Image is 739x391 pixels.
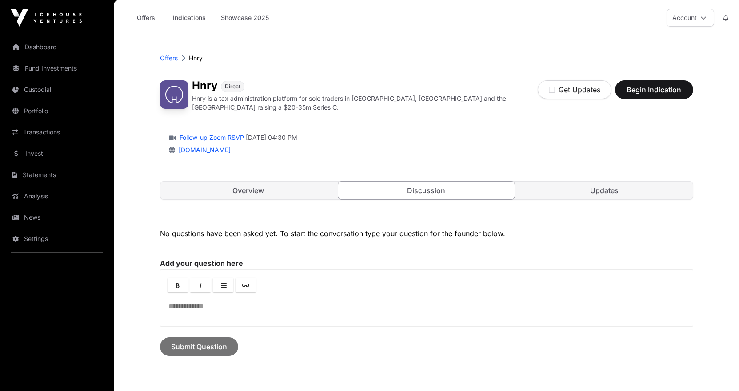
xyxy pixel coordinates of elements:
[7,122,107,142] a: Transactions
[7,208,107,227] a: News
[160,182,693,199] nav: Tabs
[160,228,693,239] p: No questions have been asked yet. To start the conversation type your question for the founder be...
[626,84,682,95] span: Begin Indication
[11,9,82,27] img: Icehouse Ventures Logo
[160,259,693,268] label: Add your question here
[338,181,515,200] a: Discussion
[167,9,212,26] a: Indications
[516,182,693,199] a: Updates
[215,9,275,26] a: Showcase 2025
[7,165,107,185] a: Statements
[168,278,188,292] a: Bold
[7,144,107,163] a: Invest
[192,94,538,112] p: Hnry is a tax administration platform for sole traders in [GEOGRAPHIC_DATA], [GEOGRAPHIC_DATA] an...
[667,9,714,27] button: Account
[128,9,164,26] a: Offers
[189,54,203,63] p: Hnry
[160,182,337,199] a: Overview
[7,186,107,206] a: Analysis
[7,80,107,99] a: Custodial
[7,59,107,78] a: Fund Investments
[160,80,188,109] img: Hnry
[7,101,107,121] a: Portfolio
[192,80,217,92] h1: Hnry
[246,133,297,142] span: [DATE] 04:30 PM
[190,278,211,292] a: Italic
[7,37,107,57] a: Dashboard
[236,278,256,292] a: Link
[615,89,693,98] a: Begin Indication
[178,133,244,142] a: Follow-up Zoom RSVP
[160,54,178,63] a: Offers
[7,229,107,249] a: Settings
[538,80,611,99] button: Get Updates
[615,80,693,99] button: Begin Indication
[175,146,231,154] a: [DOMAIN_NAME]
[213,278,233,292] a: Lists
[225,83,240,90] span: Direct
